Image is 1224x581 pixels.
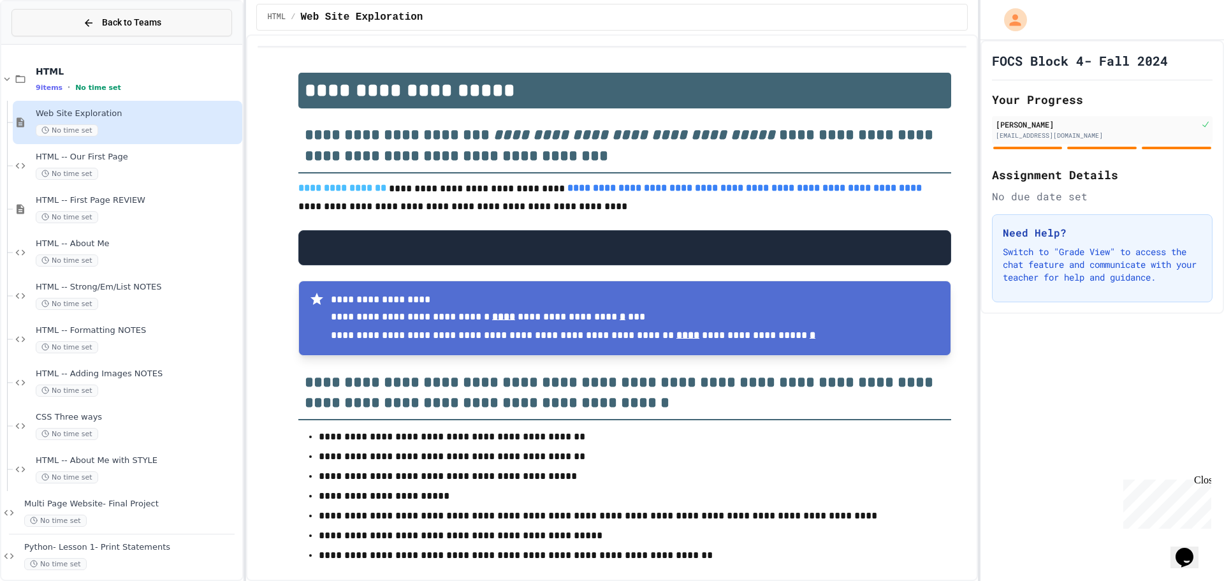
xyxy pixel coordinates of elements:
[1003,246,1202,284] p: Switch to "Grade View" to access the chat feature and communicate with your teacher for help and ...
[75,84,121,92] span: No time set
[996,131,1209,140] div: [EMAIL_ADDRESS][DOMAIN_NAME]
[36,385,98,397] span: No time set
[36,341,98,353] span: No time set
[992,52,1168,70] h1: FOCS Block 4- Fall 2024
[992,166,1213,184] h2: Assignment Details
[267,12,286,22] span: HTML
[991,5,1030,34] div: My Account
[5,5,88,81] div: Chat with us now!Close
[68,82,70,92] span: •
[36,211,98,223] span: No time set
[1118,474,1211,529] iframe: chat widget
[291,12,295,22] span: /
[1170,530,1211,568] iframe: chat widget
[36,124,98,136] span: No time set
[102,16,161,29] span: Back to Teams
[996,119,1198,130] div: [PERSON_NAME]
[36,254,98,267] span: No time set
[36,325,240,336] span: HTML -- Formatting NOTES
[36,152,240,163] span: HTML -- Our First Page
[36,428,98,440] span: No time set
[36,108,240,119] span: Web Site Exploration
[992,189,1213,204] div: No due date set
[24,515,87,527] span: No time set
[36,84,62,92] span: 9 items
[36,195,240,206] span: HTML -- First Page REVIEW
[36,471,98,483] span: No time set
[36,66,240,77] span: HTML
[300,10,423,25] span: Web Site Exploration
[24,558,87,570] span: No time set
[36,298,98,310] span: No time set
[36,455,240,466] span: HTML -- About Me with STYLE
[24,542,240,553] span: Python- Lesson 1- Print Statements
[992,91,1213,108] h2: Your Progress
[11,9,232,36] button: Back to Teams
[36,282,240,293] span: HTML -- Strong/Em/List NOTES
[36,239,240,249] span: HTML -- About Me
[24,499,240,510] span: Multi Page Website- Final Project
[36,369,240,379] span: HTML -- Adding Images NOTES
[1003,225,1202,240] h3: Need Help?
[36,412,240,423] span: CSS Three ways
[36,168,98,180] span: No time set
